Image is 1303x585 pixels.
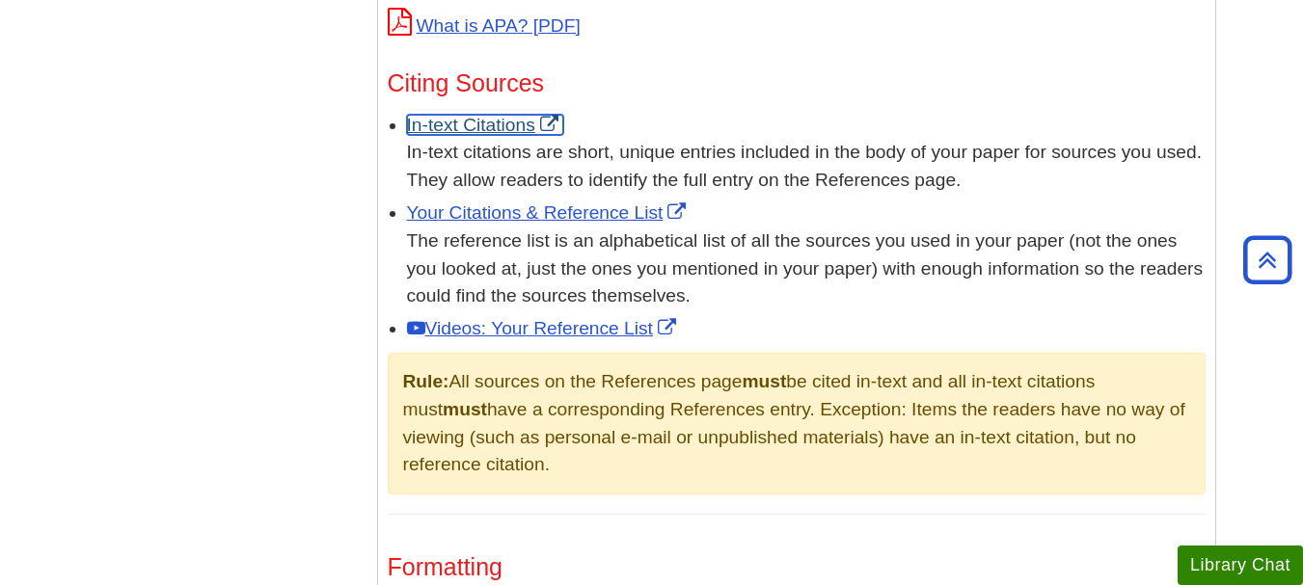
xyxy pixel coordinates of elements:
[407,139,1206,195] div: In-text citations are short, unique entries included in the body of your paper for sources you us...
[443,399,487,419] strong: must
[407,202,692,223] a: Link opens in new window
[1178,545,1303,585] button: Library Chat
[388,69,1206,97] h3: Citing Sources
[388,15,581,36] a: What is APA?
[388,553,1206,581] h3: Formatting
[1236,247,1298,273] a: Back to Top
[388,353,1206,494] div: All sources on the References page be cited in-text and all in-text citations must have a corresp...
[407,227,1206,310] div: The reference list is an alphabetical list of all the sources you used in your paper (not the one...
[403,371,449,391] strong: Rule:
[742,371,786,391] strong: must
[407,318,681,338] a: Link opens in new window
[407,115,563,135] a: Link opens in new window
